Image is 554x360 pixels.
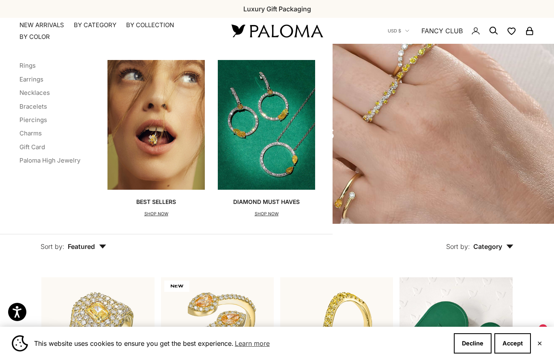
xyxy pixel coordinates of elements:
[473,242,513,251] span: Category
[243,4,311,14] p: Luxury Gift Packaging
[421,26,463,36] a: FANCY CLUB
[233,210,300,218] p: SHOP NOW
[68,242,106,251] span: Featured
[388,18,535,44] nav: Secondary navigation
[19,62,36,69] a: Rings
[74,21,116,29] summary: By Category
[19,129,42,137] a: Charms
[19,116,47,124] a: Piercings
[427,224,532,258] button: Sort by: Category
[41,242,64,251] span: Sort by:
[19,33,50,41] summary: By Color
[19,143,45,151] a: Gift Card
[22,224,125,258] button: Sort by: Featured
[12,335,28,351] img: Cookie banner
[446,242,470,251] span: Sort by:
[218,60,315,218] a: Diamond Must HavesSHOP NOW
[34,337,447,349] span: This website uses cookies to ensure you get the best experience.
[19,75,43,83] a: Earrings
[107,60,205,218] a: Best SellersSHOP NOW
[19,21,212,41] nav: Primary navigation
[19,89,50,96] a: Necklaces
[126,21,174,29] summary: By Collection
[136,198,176,206] p: Best Sellers
[234,337,271,349] a: Learn more
[19,21,64,29] a: NEW ARRIVALS
[454,333,492,354] button: Decline
[494,333,531,354] button: Accept
[19,156,80,164] a: Paloma High Jewelry
[136,210,176,218] p: SHOP NOW
[233,198,300,206] p: Diamond Must Haves
[164,281,189,292] span: NEW
[388,27,401,34] span: USD $
[19,103,47,110] a: Bracelets
[388,27,409,34] button: USD $
[537,341,542,346] button: Close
